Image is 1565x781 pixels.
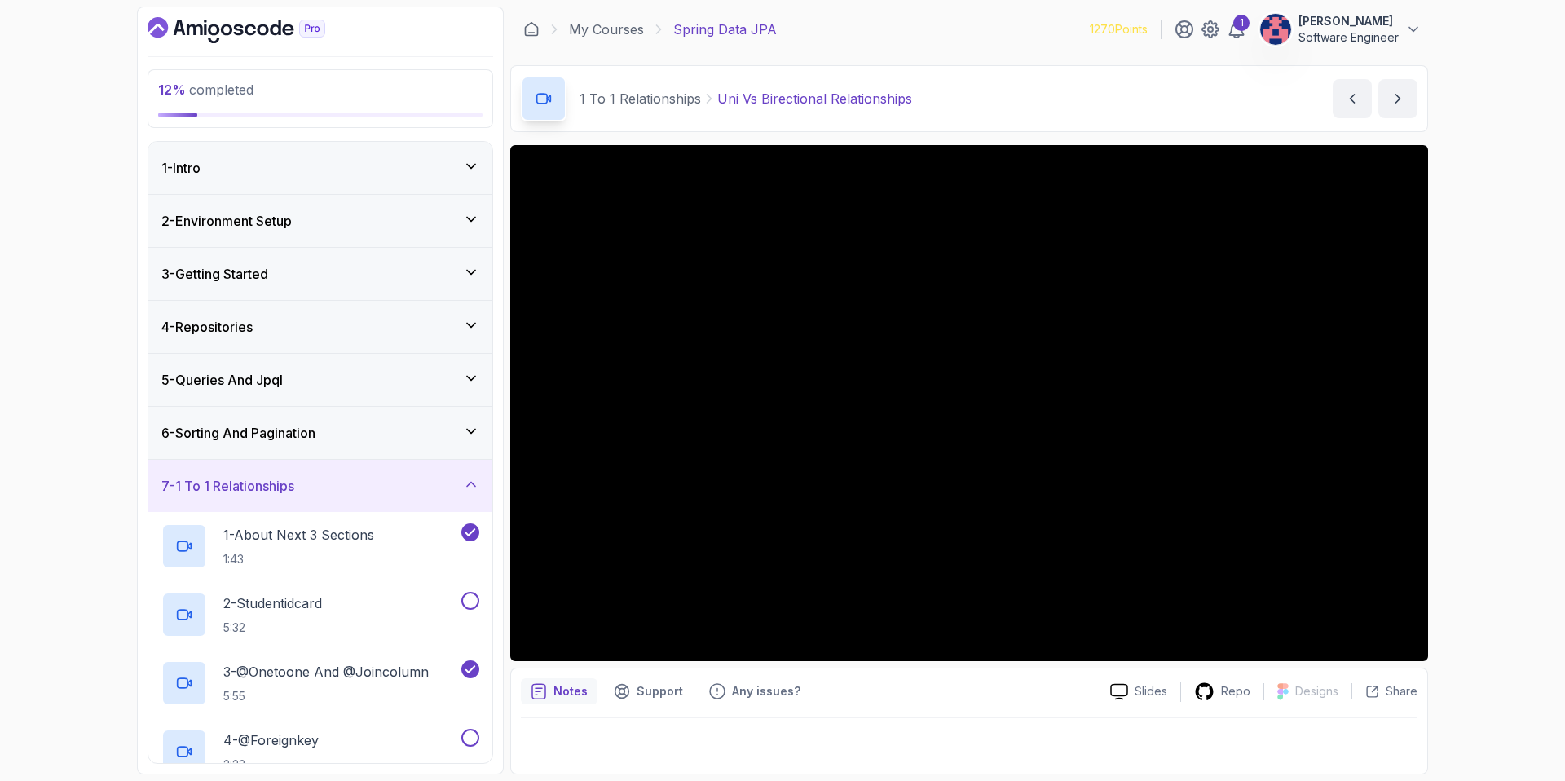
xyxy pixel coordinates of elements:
[553,683,588,699] p: Notes
[161,592,479,638] button: 2-Studentidcard5:32
[1378,79,1417,118] button: next content
[161,660,479,706] button: 3-@Onetoone And @Joincolumn5:55
[1181,682,1263,702] a: Repo
[521,678,597,704] button: notes button
[523,21,540,38] a: Dashboard
[1090,21,1148,38] p: 1270 Points
[161,158,201,178] h3: 1 - Intro
[161,264,268,284] h3: 3 - Getting Started
[223,593,322,613] p: 2 - Studentidcard
[510,145,1428,661] iframe: 11 - Uni Vs Birectional Relationships
[158,82,253,98] span: completed
[580,89,701,108] p: 1 To 1 Relationships
[223,688,429,704] p: 5:55
[699,678,810,704] button: Feedback button
[223,551,374,567] p: 1:43
[1227,20,1246,39] a: 1
[161,729,479,774] button: 4-@Foreignkey2:23
[161,523,479,569] button: 1-About Next 3 Sections1:43
[223,662,429,682] p: 3 - @Onetoone And @Joincolumn
[1233,15,1250,31] div: 1
[148,354,492,406] button: 5-Queries And Jpql
[223,730,319,750] p: 4 - @Foreignkey
[148,248,492,300] button: 3-Getting Started
[148,407,492,459] button: 6-Sorting And Pagination
[1351,683,1417,699] button: Share
[1386,683,1417,699] p: Share
[161,317,253,337] h3: 4 - Repositories
[223,757,319,773] p: 2:23
[148,301,492,353] button: 4-Repositories
[1295,683,1338,699] p: Designs
[148,142,492,194] button: 1-Intro
[223,620,322,636] p: 5:32
[604,678,693,704] button: Support button
[1260,14,1291,45] img: user profile image
[148,195,492,247] button: 2-Environment Setup
[569,20,644,39] a: My Courses
[161,370,283,390] h3: 5 - Queries And Jpql
[148,17,363,43] a: Dashboard
[717,89,912,108] p: Uni Vs Birectional Relationships
[158,82,186,98] span: 12 %
[637,683,683,699] p: Support
[673,20,777,39] p: Spring Data JPA
[1097,683,1180,700] a: Slides
[732,683,800,699] p: Any issues?
[161,211,292,231] h3: 2 - Environment Setup
[161,476,294,496] h3: 7 - 1 To 1 Relationships
[1135,683,1167,699] p: Slides
[1298,29,1399,46] p: Software Engineer
[161,423,315,443] h3: 6 - Sorting And Pagination
[223,525,374,545] p: 1 - About Next 3 Sections
[1333,79,1372,118] button: previous content
[1298,13,1399,29] p: [PERSON_NAME]
[1259,13,1422,46] button: user profile image[PERSON_NAME]Software Engineer
[1221,683,1250,699] p: Repo
[148,460,492,512] button: 7-1 To 1 Relationships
